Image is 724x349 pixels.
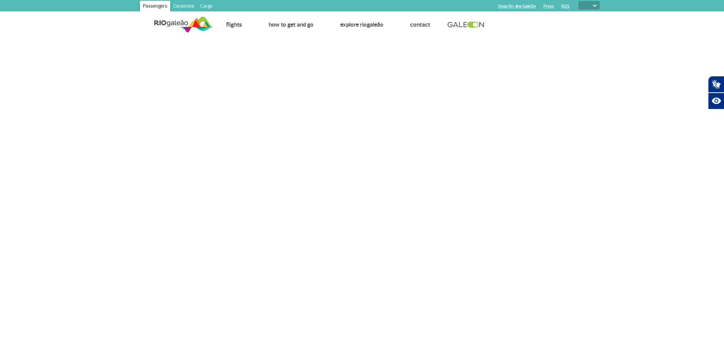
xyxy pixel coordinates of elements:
[498,4,536,9] a: Shop On-line GaleOn
[340,21,383,28] a: Explore RIOgaleão
[226,21,242,28] a: Flights
[708,76,724,93] button: Abrir tradutor de língua de sinais.
[708,93,724,109] button: Abrir recursos assistivos.
[197,1,215,13] a: Cargo
[561,4,570,9] a: RQS
[170,1,197,13] a: Corporate
[410,21,430,28] a: Contact
[269,21,314,28] a: How to get and go
[708,76,724,109] div: Plugin de acessibilidade da Hand Talk.
[543,4,554,9] a: Press
[140,1,170,13] a: Passengers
